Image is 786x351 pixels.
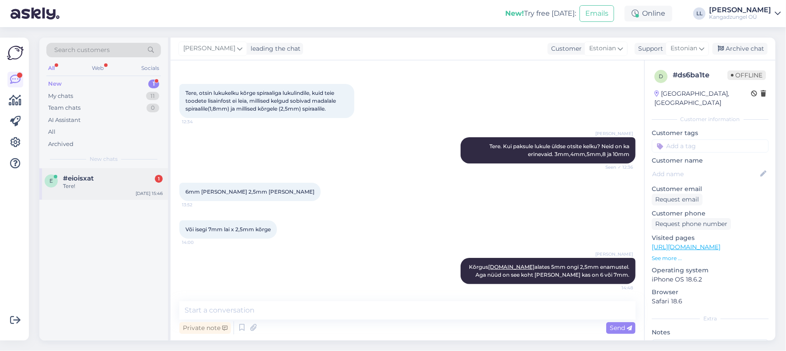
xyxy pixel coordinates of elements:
div: Socials [140,63,161,74]
button: Emails [580,5,614,22]
p: Visited pages [652,233,769,243]
div: Support [635,44,663,53]
div: All [48,128,56,136]
span: [PERSON_NAME] [183,44,235,53]
div: [DATE] 15:46 [136,190,163,197]
input: Add name [652,169,758,179]
div: Try free [DATE]: [505,8,576,19]
div: [PERSON_NAME] [709,7,771,14]
div: [GEOGRAPHIC_DATA], [GEOGRAPHIC_DATA] [654,89,751,108]
div: Team chats [48,104,80,112]
span: New chats [90,155,118,163]
span: Estonian [589,44,616,53]
p: Operating system [652,266,769,275]
p: Notes [652,328,769,337]
div: All [46,63,56,74]
span: 6mm [PERSON_NAME] 2,5mm [PERSON_NAME] [185,188,314,195]
div: Archive chat [713,43,768,55]
div: 1 [155,175,163,183]
p: Customer name [652,156,769,165]
div: Archived [48,140,73,149]
div: New [48,80,62,88]
b: New! [505,9,524,17]
span: e [49,177,53,184]
span: Kõrgus alates 5mm ongi 2,5mm enamustel. Aga nüüd on see koht [PERSON_NAME] kas on 6 või 7mm. [469,264,631,278]
span: [PERSON_NAME] [595,130,633,137]
div: Request phone number [652,218,731,230]
span: Send [610,324,632,332]
a: [URL][DOMAIN_NAME] [652,243,720,251]
span: #eioisxat [63,174,94,182]
span: Estonian [671,44,697,53]
span: Või isegi 7mm lai x 2,5mm kõrge [185,226,271,233]
div: 1 [148,80,159,88]
span: 14:48 [600,285,633,291]
p: Browser [652,288,769,297]
span: 13:52 [182,202,215,208]
img: Askly Logo [7,45,24,61]
a: [DOMAIN_NAME] [488,264,534,270]
a: [PERSON_NAME]Kangadzungel OÜ [709,7,781,21]
p: Customer phone [652,209,769,218]
div: Kangadzungel OÜ [709,14,771,21]
span: Search customers [54,45,110,55]
div: 11 [146,92,159,101]
span: Offline [727,70,766,80]
div: Online [625,6,672,21]
span: Tere, otsin lukukelku kõrge spiraaliga lukulindile, kuid teie toodete lisainfost ei leia, millise... [185,90,337,112]
div: Extra [652,315,769,323]
p: Safari 18.6 [652,297,769,306]
span: 12:34 [182,118,215,125]
div: Tere! [63,182,163,190]
div: Private note [179,322,231,334]
div: 0 [147,104,159,112]
div: leading the chat [247,44,300,53]
div: LL [693,7,706,20]
span: Tere. Kui paksule lukule üldse otsite kelku? Neid on ka erinevaid. 3mm,4mm,5mm,8 ja 10mm [489,143,631,157]
span: [PERSON_NAME] [595,251,633,257]
p: Customer tags [652,129,769,138]
div: My chats [48,92,73,101]
div: AI Assistant [48,116,80,125]
p: See more ... [652,254,769,262]
div: Customer [548,44,582,53]
div: # ds6ba1te [673,70,727,80]
div: Request email [652,194,702,205]
span: d [659,73,663,80]
input: Add a tag [652,139,769,153]
span: 14:00 [182,239,215,246]
p: Customer email [652,184,769,194]
div: Customer information [652,115,769,123]
div: Web [91,63,106,74]
span: Seen ✓ 12:36 [600,164,633,170]
p: iPhone OS 18.6.2 [652,275,769,284]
